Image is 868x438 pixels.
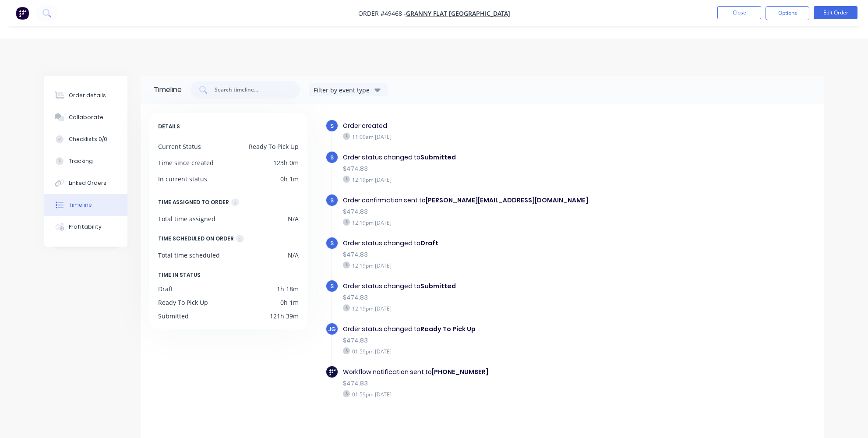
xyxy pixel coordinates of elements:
[158,174,207,184] div: In current status
[330,196,334,205] span: S
[343,196,646,205] div: Order confirmation sent to
[343,325,646,334] div: Order status changed to
[69,92,106,99] div: Order details
[343,304,646,312] div: 12:19pm [DATE]
[330,153,334,162] span: S
[343,133,646,141] div: 11:00am [DATE]
[69,223,102,231] div: Profitability
[330,282,334,290] span: S
[343,293,646,302] div: $474.83
[838,408,859,429] iframe: Intercom live chat
[343,219,646,226] div: 12:19pm [DATE]
[44,106,127,128] button: Collaborate
[343,153,646,162] div: Order status changed to
[44,194,127,216] button: Timeline
[343,250,646,259] div: $474.83
[158,284,173,293] div: Draft
[330,122,334,130] span: S
[158,298,208,307] div: Ready To Pick Up
[44,216,127,238] button: Profitability
[420,282,456,290] b: Submitted
[158,214,215,223] div: Total time assigned
[69,135,107,143] div: Checklists 0/0
[158,142,201,151] div: Current Status
[426,196,588,205] b: [PERSON_NAME][EMAIL_ADDRESS][DOMAIN_NAME]
[158,198,229,207] div: TIME ASSIGNED TO ORDER
[343,121,646,131] div: Order created
[343,239,646,248] div: Order status changed to
[309,83,388,96] button: Filter by event type
[343,390,646,398] div: 01:59pm [DATE]
[158,234,234,244] div: TIME SCHEDULED ON ORDER
[432,367,488,376] b: [PHONE_NUMBER]
[420,239,438,247] b: Draft
[330,239,334,247] span: S
[280,298,299,307] div: 0h 1m
[343,336,646,345] div: $474.83
[343,261,646,269] div: 12:19pm [DATE]
[288,251,299,260] div: N/A
[343,207,646,216] div: $474.83
[329,369,335,375] img: Factory Icon
[343,164,646,173] div: $474.83
[343,282,646,291] div: Order status changed to
[343,176,646,184] div: 12:19pm [DATE]
[44,172,127,194] button: Linked Orders
[158,311,189,321] div: Submitted
[158,158,214,167] div: Time since created
[273,158,299,167] div: 123h 0m
[44,85,127,106] button: Order details
[158,122,180,131] span: DETAILS
[158,270,201,280] span: TIME IN STATUS
[69,157,93,165] div: Tracking
[343,367,646,377] div: Workflow notification sent to
[44,150,127,172] button: Tracking
[249,142,299,151] div: Ready To Pick Up
[280,174,299,184] div: 0h 1m
[420,153,456,162] b: Submitted
[69,201,92,209] div: Timeline
[214,85,286,94] input: Search timeline...
[328,325,336,333] span: JG
[69,113,103,121] div: Collaborate
[288,214,299,223] div: N/A
[158,251,220,260] div: Total time scheduled
[420,325,476,333] b: Ready To Pick Up
[270,311,299,321] div: 121h 39m
[277,284,299,293] div: 1h 18m
[154,85,182,95] div: Timeline
[69,179,106,187] div: Linked Orders
[343,379,646,388] div: $474.83
[44,128,127,150] button: Checklists 0/0
[343,347,646,355] div: 01:59pm [DATE]
[314,85,372,95] div: Filter by event type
